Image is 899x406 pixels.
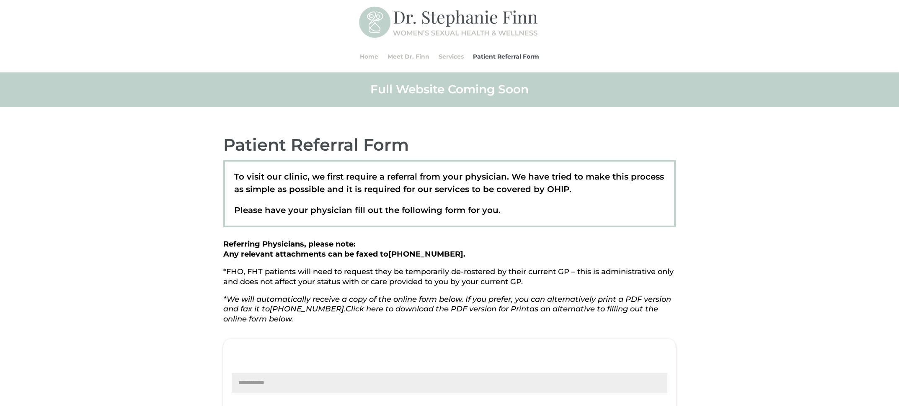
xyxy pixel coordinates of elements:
h2: Patient Referral Form [223,134,676,160]
p: *FHO, FHT patients will need to request they be temporarily de-rostered by their current GP – thi... [223,267,676,295]
a: Click here to download the PDF version for Print [346,304,530,313]
a: Patient Referral Form [473,41,539,72]
a: Meet Dr. Finn [387,41,429,72]
a: Home [360,41,378,72]
h2: Full Website Coming Soon [223,82,676,101]
a: Services [439,41,464,72]
span: [PHONE_NUMBER] [270,304,344,313]
span: [PHONE_NUMBER] [388,249,463,259]
p: Please have your physician fill out the following form for you. [234,204,665,216]
em: *We will automatically receive a copy of the online form below. If you prefer, you can alternativ... [223,295,671,324]
strong: Referring Physicians, please note: Any relevant attachments can be faxed to . [223,239,465,259]
p: To visit our clinic, we first require a referral from your physician. We have tried to make this ... [234,170,665,204]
